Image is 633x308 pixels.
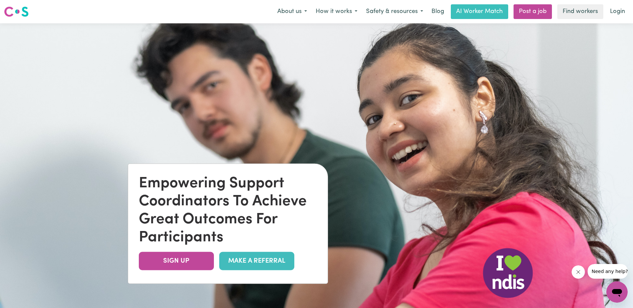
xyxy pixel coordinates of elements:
[451,4,508,19] a: AI Worker Match
[483,248,533,298] img: NDIS Logo
[362,5,427,19] button: Safety & resources
[4,4,29,19] a: Careseekers logo
[557,4,603,19] a: Find workers
[588,264,628,279] iframe: Message from company
[572,265,585,279] iframe: Close message
[273,5,311,19] button: About us
[514,4,552,19] a: Post a job
[606,281,628,303] iframe: Button to launch messaging window
[4,5,40,10] span: Need any help?
[4,6,29,18] img: Careseekers logo
[139,252,214,270] a: SIGN UP
[606,4,629,19] a: Login
[139,174,317,246] div: Empowering Support Coordinators To Achieve Great Outcomes For Participants
[219,252,294,270] a: MAKE A REFERRAL
[427,4,448,19] a: Blog
[311,5,362,19] button: How it works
